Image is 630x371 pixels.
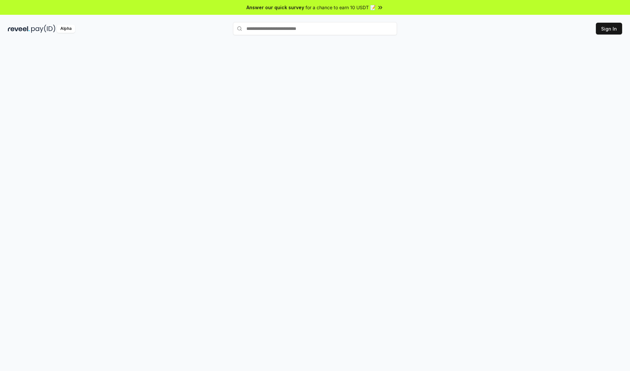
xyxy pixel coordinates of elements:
div: Alpha [57,25,75,33]
button: Sign In [596,23,622,35]
img: reveel_dark [8,25,30,33]
span: for a chance to earn 10 USDT 📝 [305,4,376,11]
img: pay_id [31,25,55,33]
span: Answer our quick survey [246,4,304,11]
